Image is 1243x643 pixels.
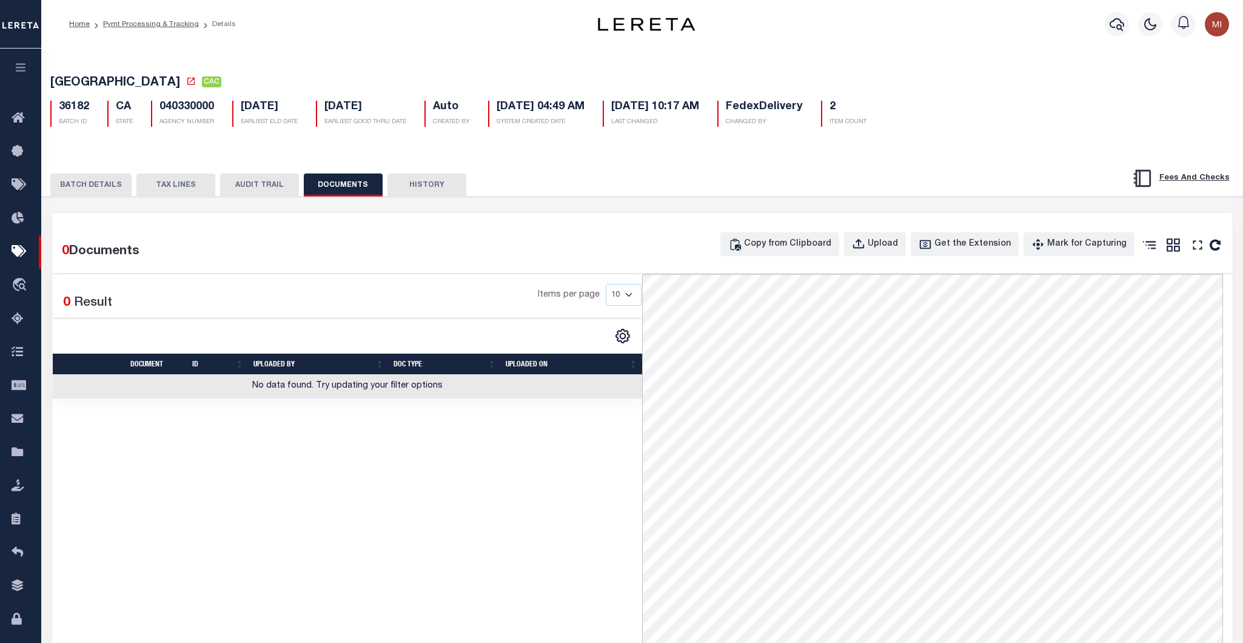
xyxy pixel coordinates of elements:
[497,118,585,127] p: SYSTEM CREATED DATE
[911,232,1019,256] button: Get the Extension
[62,245,69,258] span: 0
[187,354,249,375] th: ID: activate to sort column ascending
[74,294,112,313] label: Result
[324,101,406,114] h5: [DATE]
[202,76,221,87] span: CAC
[304,173,383,197] button: DOCUMENTS
[136,173,215,197] button: TAX LINES
[1205,12,1229,36] img: svg+xml;base64,PHN2ZyB4bWxucz0iaHR0cDovL3d3dy53My5vcmcvMjAwMC9zdmciIHBvaW50ZXItZXZlbnRzPSJub25lIi...
[241,118,298,127] p: EARLIEST ELD DATE
[12,278,31,294] i: travel_explore
[59,118,89,127] p: BATCH ID
[59,101,89,114] h5: 36182
[101,354,187,375] th: Document
[69,21,90,28] a: Home
[844,232,906,256] button: Upload
[433,101,470,114] h5: Auto
[501,354,642,375] th: UPLOADED ON: activate to sort column ascending
[611,118,699,127] p: LAST CHANGED
[868,238,898,251] div: Upload
[829,118,866,127] p: ITEM COUNT
[1024,232,1134,256] button: Mark for Capturing
[389,354,501,375] th: DOC TYPE: activate to sort column ascending
[202,78,221,90] a: CAC
[103,21,199,28] a: Pymt Processing & Tracking
[433,118,470,127] p: CREATED BY
[159,101,214,114] h5: 040330000
[720,232,839,256] button: Copy from Clipboard
[62,242,139,261] div: Documents
[116,101,133,114] h5: CA
[829,101,866,114] h5: 2
[598,18,695,31] img: logo-dark.svg
[159,118,214,127] p: AGENCY NUMBER
[1047,238,1127,251] div: Mark for Capturing
[53,375,643,399] td: No data found. Try updating your filter options
[726,118,803,127] p: CHANGED BY
[538,289,600,302] span: Items per page
[220,173,299,197] button: AUDIT TRAIL
[241,101,298,114] h5: [DATE]
[387,173,466,197] button: HISTORY
[497,101,585,114] h5: [DATE] 04:49 AM
[199,19,236,30] li: Details
[50,77,180,89] span: [GEOGRAPHIC_DATA]
[249,354,389,375] th: UPLOADED BY: activate to sort column ascending
[50,173,132,197] button: BATCH DETAILS
[116,118,133,127] p: STATE
[324,118,406,127] p: EARLIEST GOOD THRU DATE
[934,238,1011,251] div: Get the Extension
[744,238,831,251] div: Copy from Clipboard
[611,101,699,114] h5: [DATE] 10:17 AM
[726,101,803,114] h5: FedexDelivery
[63,297,70,309] span: 0
[1127,166,1235,191] button: Fees And Checks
